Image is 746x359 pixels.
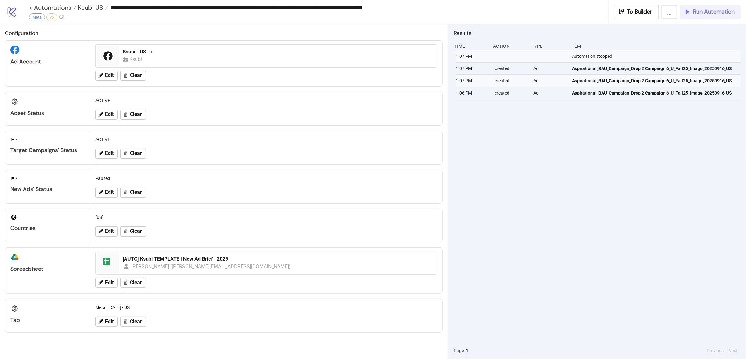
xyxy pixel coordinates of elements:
div: Meta | [DATE] - US [93,302,440,313]
span: Edit [105,189,114,195]
button: Clear [120,226,146,237]
button: Edit [95,149,118,159]
span: Clear [130,319,142,324]
div: [AUTO] Ksubi TEMPLATE | New Ad Brief | 2025 [123,256,433,263]
div: Ksubi [129,55,144,63]
span: Edit [105,280,114,286]
div: created [494,87,528,99]
div: 1:06 PM [456,87,490,99]
div: [PERSON_NAME] ([PERSON_NAME][EMAIL_ADDRESS][DOMAIN_NAME]) [131,263,291,270]
div: v5 [46,13,57,21]
span: Edit [105,228,114,234]
div: New Ads' Status [10,186,85,193]
span: Page [454,347,464,354]
span: Ksubi US [76,3,103,12]
div: Time [454,40,488,52]
span: Clear [130,150,142,156]
button: Edit [95,278,118,288]
button: Previous [705,347,726,354]
span: Edit [105,319,114,324]
h2: Results [454,29,741,37]
div: Countries [10,225,85,232]
div: Type [531,40,565,52]
div: Adset Status [10,110,85,117]
div: Ksubi - US ++ [123,48,433,55]
a: Ksubi US [76,4,108,11]
div: "US" [93,211,440,223]
button: Edit [95,317,118,327]
div: Action [492,40,527,52]
a: Aspirational_BAU_Campaign_Drop 2 Campaign 6_U_Fall25_Image_20250916_US [572,87,738,99]
button: Clear [120,71,146,81]
div: Meta [29,13,45,21]
div: created [494,75,528,87]
button: Next [727,347,740,354]
span: Aspirational_BAU_Campaign_Drop 2 Campaign 6_U_Fall25_Image_20250916_US [572,65,732,72]
span: Clear [130,280,142,286]
span: Run Automation [693,8,735,15]
div: 1:07 PM [456,75,490,87]
button: Clear [120,317,146,327]
button: Clear [120,278,146,288]
button: ... [661,5,677,19]
div: Ad Account [10,58,85,65]
span: Clear [130,73,142,78]
div: Paused [93,172,440,184]
button: Edit [95,71,118,81]
div: 1:07 PM [456,50,490,62]
div: Automation stopped [571,50,743,62]
button: Edit [95,110,118,120]
div: created [494,63,528,74]
button: Edit [95,226,118,237]
div: Target Campaigns' Status [10,147,85,154]
div: Item [570,40,741,52]
div: Ad [533,87,567,99]
span: Edit [105,150,114,156]
a: Aspirational_BAU_Campaign_Drop 2 Campaign 6_U_Fall25_Image_20250916_US [572,63,738,74]
div: Ad [533,75,567,87]
button: To Builder [614,5,659,19]
span: Aspirational_BAU_Campaign_Drop 2 Campaign 6_U_Fall25_Image_20250916_US [572,77,732,84]
div: ACTIVE [93,95,440,106]
button: Run Automation [680,5,741,19]
span: To Builder [627,8,653,15]
a: < Automations [29,4,76,11]
span: Clear [130,112,142,117]
div: Ad [533,63,567,74]
a: Aspirational_BAU_Campaign_Drop 2 Campaign 6_U_Fall25_Image_20250916_US [572,75,738,87]
div: Tab [10,317,85,324]
span: Edit [105,112,114,117]
div: ACTIVE [93,133,440,145]
span: Aspirational_BAU_Campaign_Drop 2 Campaign 6_U_Fall25_Image_20250916_US [572,90,732,96]
span: Edit [105,73,114,78]
div: 1:07 PM [456,63,490,74]
span: Clear [130,189,142,195]
button: Clear [120,110,146,120]
span: Clear [130,228,142,234]
div: Spreadsheet [10,265,85,273]
button: Edit [95,188,118,198]
button: 1 [464,347,470,354]
h2: Configuration [5,29,443,37]
button: Clear [120,149,146,159]
button: Clear [120,188,146,198]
